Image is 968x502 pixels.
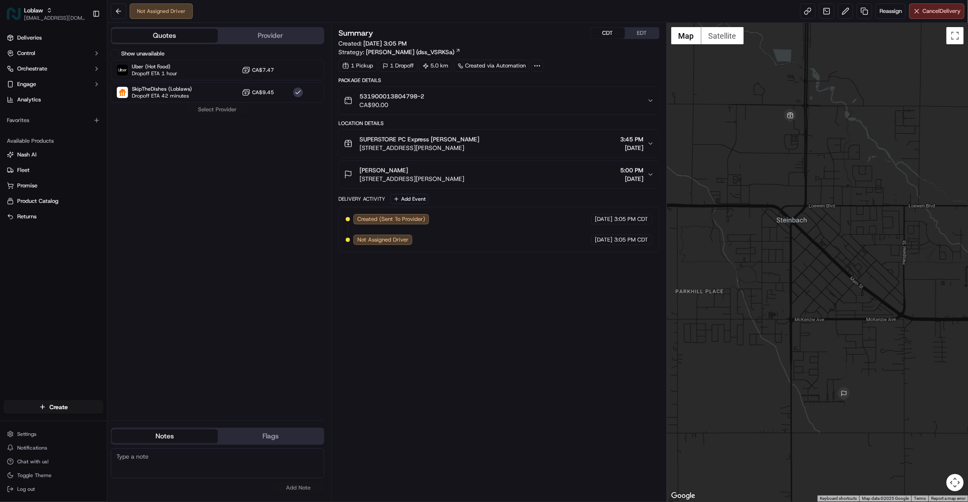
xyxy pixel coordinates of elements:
[17,444,47,451] span: Notifications
[29,91,109,98] div: We're available if you need us!
[621,174,644,183] span: [DATE]
[49,403,68,411] span: Create
[69,122,141,137] a: 💻API Documentation
[669,490,697,502] img: Google
[366,48,461,56] a: [PERSON_NAME] (dss_VSRKSa)
[17,182,37,190] span: Promise
[117,64,128,76] img: Uber (Hot Food)
[363,40,407,47] span: [DATE] 3:05 PM
[3,62,103,76] button: Orchestrate
[17,458,49,465] span: Chat with us!
[7,151,100,159] a: Nash AI
[454,60,530,72] div: Created via Automation
[3,93,103,107] a: Analytics
[3,46,103,60] button: Control
[7,182,100,190] a: Promise
[615,215,648,223] span: 3:05 PM CDT
[17,34,42,42] span: Deliveries
[3,77,103,91] button: Engage
[112,429,218,443] button: Notes
[359,92,424,101] span: 531900013804798-2
[621,144,644,152] span: [DATE]
[3,428,103,440] button: Settings
[3,194,103,208] button: Product Catalog
[17,197,58,205] span: Product Catalog
[3,31,103,45] a: Deliveries
[357,236,408,244] span: Not Assigned Driver
[379,60,417,72] div: 1 Dropoff
[359,166,408,174] span: [PERSON_NAME]
[24,6,43,15] span: Loblaw
[338,39,407,48] span: Created:
[357,215,425,223] span: Created (Sent To Provider)
[112,29,218,43] button: Quotes
[7,7,21,21] img: Loblaw
[7,213,100,220] a: Returns
[17,431,37,438] span: Settings
[24,15,85,21] span: [EMAIL_ADDRESS][DOMAIN_NAME]
[595,215,613,223] span: [DATE]
[931,496,965,501] a: Report a map error
[22,56,155,65] input: Got a question? Start typing here...
[73,126,79,133] div: 💻
[17,80,36,88] span: Engage
[132,86,192,92] span: SkipTheDishes (Loblaws)
[3,134,103,148] div: Available Products
[390,194,429,204] button: Add Event
[218,29,324,43] button: Provider
[3,400,103,414] button: Create
[17,96,41,104] span: Analytics
[3,483,103,495] button: Log out
[669,490,697,502] a: Open this area in Google Maps (opens a new window)
[9,35,156,49] p: Welcome 👋
[3,442,103,454] button: Notifications
[3,148,103,162] button: Nash AI
[338,196,385,202] div: Delivery Activity
[17,472,52,479] span: Toggle Theme
[922,7,961,15] span: Cancel Delivery
[3,113,103,127] div: Favorites
[359,144,479,152] span: [STREET_ADDRESS][PERSON_NAME]
[121,50,164,58] label: Show unavailable
[17,65,47,73] span: Orchestrate
[3,469,103,481] button: Toggle Theme
[5,122,69,137] a: 📗Knowledge Base
[132,63,177,70] span: Uber (Hot Food)
[9,83,24,98] img: 1736555255976-a54dd68f-1ca7-489b-9aae-adbdc363a1c4
[117,87,128,98] img: SkipTheDishes (Loblaws)
[862,496,909,501] span: Map data ©2025 Google
[3,3,89,24] button: LoblawLoblaw[EMAIL_ADDRESS][DOMAIN_NAME]
[338,77,660,84] div: Package Details
[366,48,454,56] span: [PERSON_NAME] (dss_VSRKSa)
[7,197,100,205] a: Product Catalog
[339,130,659,157] button: SUPERSTORE PC Express [PERSON_NAME][STREET_ADDRESS][PERSON_NAME]3:45 PM[DATE]
[17,166,30,174] span: Fleet
[671,27,701,44] button: Show street map
[595,236,613,244] span: [DATE]
[359,135,479,144] span: SUPERSTORE PC Express [PERSON_NAME]
[132,92,192,99] span: Dropoff ETA 42 minutes
[947,474,964,491] button: Map camera controls
[242,66,274,74] button: CA$7.47
[146,85,156,95] button: Start new chat
[339,161,659,188] button: [PERSON_NAME][STREET_ADDRESS][PERSON_NAME]5:00 PM[DATE]
[339,87,659,114] button: 531900013804798-2CA$90.00
[876,3,906,19] button: Reassign
[17,49,35,57] span: Control
[909,3,965,19] button: CancelDelivery
[132,70,177,77] span: Dropoff ETA 1 hour
[359,174,464,183] span: [STREET_ADDRESS][PERSON_NAME]
[17,125,66,134] span: Knowledge Base
[81,125,138,134] span: API Documentation
[9,9,26,26] img: Nash
[7,166,100,174] a: Fleet
[17,213,37,220] span: Returns
[615,236,648,244] span: 3:05 PM CDT
[621,135,644,144] span: 3:45 PM
[9,126,15,133] div: 📗
[61,146,104,153] a: Powered byPylon
[880,7,902,15] span: Reassign
[359,101,424,109] span: CA$90.00
[218,429,324,443] button: Flags
[3,456,103,468] button: Chat with us!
